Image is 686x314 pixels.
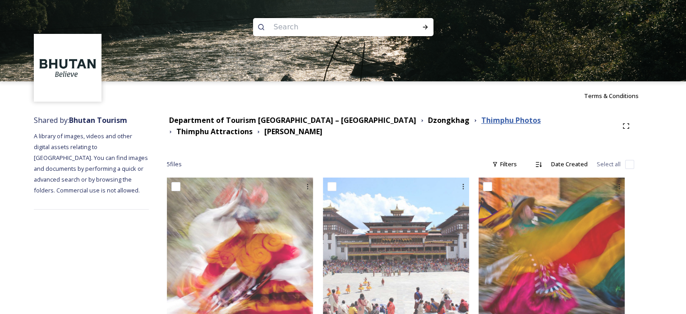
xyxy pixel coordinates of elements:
span: Terms & Conditions [584,92,639,100]
strong: Bhutan Tourism [69,115,127,125]
span: A library of images, videos and other digital assets relating to [GEOGRAPHIC_DATA]. You can find ... [34,132,149,194]
div: Filters [488,155,521,173]
strong: Department of Tourism [GEOGRAPHIC_DATA] – [GEOGRAPHIC_DATA] [169,115,416,125]
div: Date Created [547,155,592,173]
strong: Dzongkhag [428,115,470,125]
a: Terms & Conditions [584,90,652,101]
strong: [PERSON_NAME] [264,127,322,136]
img: BT_Logo_BB_Lockup_CMYK_High%2520Res.jpg [35,35,101,101]
span: Select all [597,160,621,169]
span: Shared by: [34,115,127,125]
input: Search [269,17,393,37]
strong: Thimphu Attractions [176,127,253,136]
span: 5 file s [167,160,182,169]
strong: Thimphu Photos [481,115,541,125]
